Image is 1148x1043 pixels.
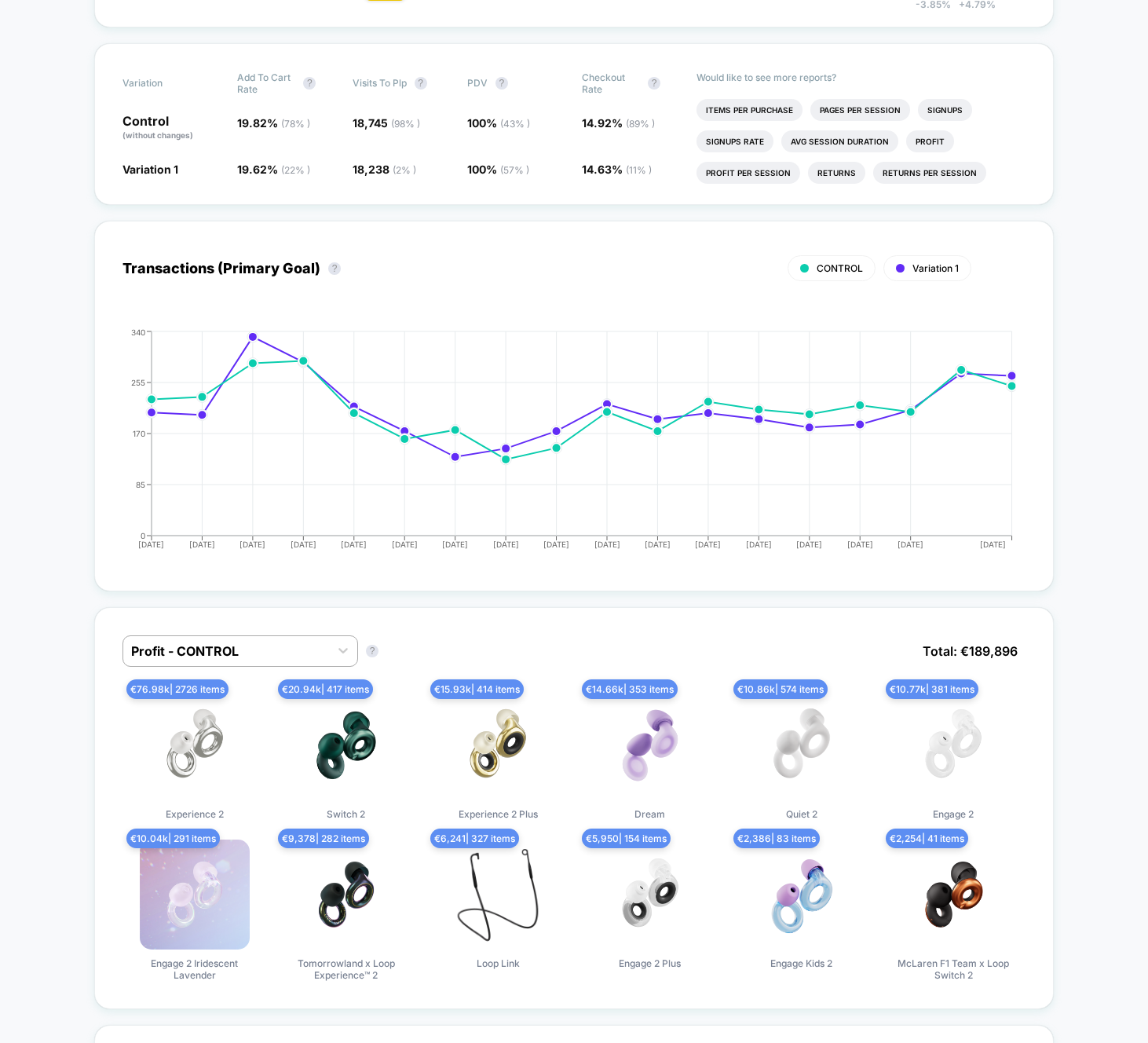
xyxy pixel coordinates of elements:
tspan: [DATE] [980,540,1006,549]
span: 19.82 % [237,116,310,130]
span: 18,745 [353,116,420,130]
span: PDV [467,77,488,89]
tspan: [DATE] [139,540,165,549]
span: Engage 2 Iridescent Lavender [136,957,254,981]
img: Quiet 2 [747,690,857,800]
img: Engage 2 Plus [595,840,705,950]
tspan: [DATE] [847,540,873,549]
tspan: [DATE] [543,540,569,549]
span: ( 78 % ) [281,118,310,130]
span: Quiet 2 [786,808,817,820]
img: Experience 2 Plus [443,690,553,800]
span: Loop Link [477,957,520,969]
img: Engage 2 Iridescent Lavender [140,840,250,950]
tspan: [DATE] [291,540,316,549]
span: Total: € 189,896 [915,635,1026,667]
span: 100 % [467,116,530,130]
span: 14.63 % [582,163,652,176]
tspan: 255 [131,377,145,386]
div: TRANSACTIONS [107,328,1010,563]
span: € 20.94k | 417 items [278,679,373,699]
span: Experience 2 Plus [459,808,538,820]
span: € 76.98k | 2726 items [126,679,229,699]
span: € 9,378 | 282 items [278,829,369,848]
span: € 10.86k | 574 items [733,679,828,699]
span: ( 89 % ) [626,118,655,130]
tspan: [DATE] [189,540,215,549]
span: Engage 2 Plus [619,957,681,969]
img: Dream [595,690,705,800]
span: ( 11 % ) [626,164,652,176]
li: Pages Per Session [810,99,910,121]
span: ( 57 % ) [500,164,529,176]
tspan: [DATE] [341,540,367,549]
span: Dream [634,808,665,820]
img: Experience 2 [140,690,250,800]
span: Add To Cart Rate [237,71,295,95]
img: Engage Kids 2 [747,840,857,950]
p: Would like to see more reports? [696,71,1026,83]
li: Avg Session Duration [781,130,898,152]
tspan: 340 [131,327,145,336]
span: Engage Kids 2 [770,957,832,969]
span: ( 22 % ) [281,164,310,176]
tspan: [DATE] [493,540,519,549]
span: Variation 1 [912,262,959,274]
button: ? [415,77,427,90]
span: Variation [122,71,209,95]
tspan: [DATE] [746,540,772,549]
span: ( 43 % ) [500,118,530,130]
tspan: [DATE] [442,540,468,549]
span: € 2,386 | 83 items [733,829,820,848]
button: ? [328,262,341,275]
span: € 6,241 | 327 items [430,829,519,848]
button: ? [303,77,316,90]
span: McLaren F1 Team x Loop Switch 2 [894,957,1012,981]
button: ? [495,77,508,90]
button: ? [648,77,660,90]
tspan: 0 [141,530,145,540]
tspan: [DATE] [797,540,823,549]
li: Profit Per Session [696,162,800,184]
tspan: [DATE] [594,540,620,549]
img: Switch 2 [291,690,401,800]
li: Signups Rate [696,130,773,152]
li: Returns Per Session [873,162,986,184]
span: € 15.93k | 414 items [430,679,524,699]
span: ( 2 % ) [393,164,416,176]
span: € 5,950 | 154 items [582,829,671,848]
tspan: [DATE] [898,540,923,549]
span: Variation 1 [122,163,178,176]
tspan: [DATE] [392,540,418,549]
span: Tomorrowland x Loop Experience™ 2 [287,957,405,981]
img: Engage 2 [898,690,1008,800]
span: Switch 2 [327,808,365,820]
button: ? [366,645,378,657]
tspan: [DATE] [696,540,722,549]
tspan: 85 [136,479,145,489]
tspan: 170 [133,428,145,437]
li: Items Per Purchase [696,99,803,121]
p: Control [122,115,221,141]
span: Experience 2 [166,808,224,820]
span: 19.62 % [237,163,310,176]
span: (without changes) [122,130,193,140]
span: Engage 2 [933,808,974,820]
img: McLaren F1 Team x Loop Switch 2 [898,840,1008,950]
span: € 2,254 | 41 items [886,829,968,848]
li: Returns [808,162,865,184]
span: Visits To Plp [353,77,407,89]
span: CONTROL [817,262,863,274]
span: ( 98 % ) [391,118,420,130]
span: € 14.66k | 353 items [582,679,678,699]
li: Profit [906,130,954,152]
li: Signups [918,99,972,121]
img: Tomorrowland x Loop Experience™ 2 [291,840,401,950]
span: € 10.77k | 381 items [886,679,978,699]
span: 14.92 % [582,116,655,130]
span: € 10.04k | 291 items [126,829,220,848]
tspan: [DATE] [645,540,671,549]
span: 18,238 [353,163,416,176]
img: Loop Link [443,840,553,950]
span: 100 % [467,163,529,176]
